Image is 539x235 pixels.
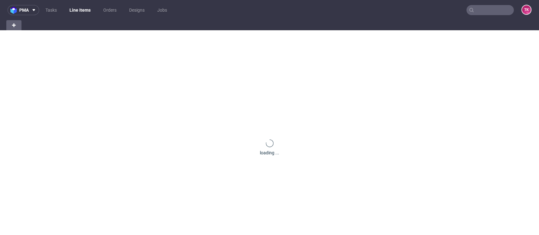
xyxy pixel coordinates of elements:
[42,5,61,15] a: Tasks
[153,5,171,15] a: Jobs
[125,5,148,15] a: Designs
[66,5,94,15] a: Line Items
[19,8,29,12] span: pma
[522,5,531,14] figcaption: TK
[260,150,279,156] div: loading ...
[99,5,120,15] a: Orders
[8,5,39,15] button: pma
[10,7,19,14] img: logo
